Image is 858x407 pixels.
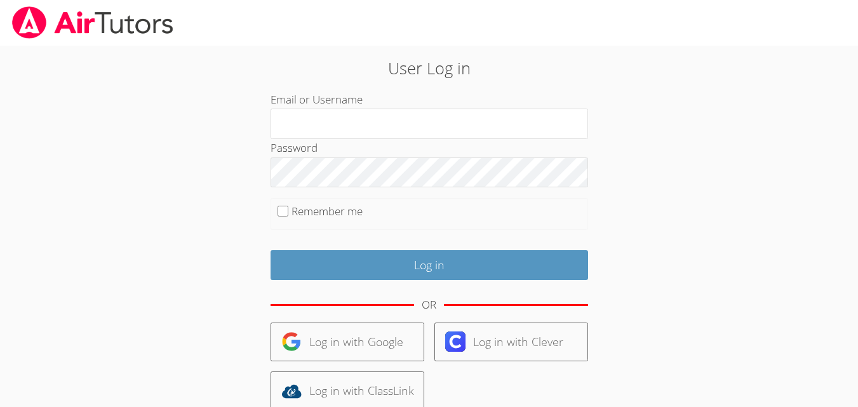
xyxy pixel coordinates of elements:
h2: User Log in [198,56,661,80]
label: Remember me [292,204,363,218]
a: Log in with Google [271,323,424,361]
img: classlink-logo-d6bb404cc1216ec64c9a2012d9dc4662098be43eaf13dc465df04b49fa7ab582.svg [281,381,302,401]
a: Log in with Clever [434,323,588,361]
img: clever-logo-6eab21bc6e7a338710f1a6ff85c0baf02591cd810cc4098c63d3a4b26e2feb20.svg [445,331,466,352]
img: airtutors_banner-c4298cdbf04f3fff15de1276eac7730deb9818008684d7c2e4769d2f7ddbe033.png [11,6,175,39]
div: OR [422,296,436,314]
input: Log in [271,250,588,280]
img: google-logo-50288ca7cdecda66e5e0955fdab243c47b7ad437acaf1139b6f446037453330a.svg [281,331,302,352]
label: Email or Username [271,92,363,107]
label: Password [271,140,318,155]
